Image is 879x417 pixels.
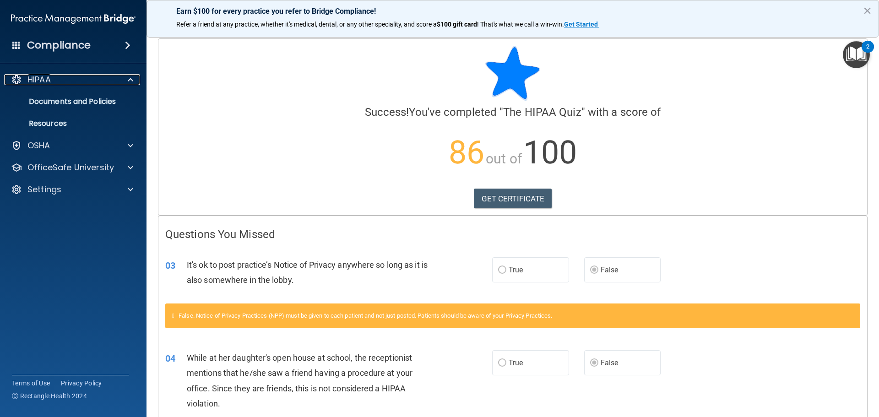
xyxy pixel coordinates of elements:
button: Close [863,3,872,18]
a: Terms of Use [12,379,50,388]
input: True [498,360,506,367]
p: OfficeSafe University [27,162,114,173]
a: OfficeSafe University [11,162,133,173]
p: OSHA [27,140,50,151]
span: True [509,358,523,367]
strong: Get Started [564,21,598,28]
a: Settings [11,184,133,195]
h4: Questions You Missed [165,228,860,240]
span: Ⓒ Rectangle Health 2024 [12,391,87,401]
button: Open Resource Center, 2 new notifications [843,41,870,68]
input: False [590,267,598,274]
input: True [498,267,506,274]
iframe: Drift Widget Chat Controller [833,354,868,389]
span: 04 [165,353,175,364]
p: Settings [27,184,61,195]
span: 03 [165,260,175,271]
span: out of [486,151,522,167]
p: Documents and Policies [6,97,131,106]
span: False [601,265,619,274]
span: The HIPAA Quiz [503,106,581,119]
span: 86 [449,134,484,171]
a: GET CERTIFICATE [474,189,552,209]
h4: You've completed " " with a score of [165,106,860,118]
span: False [601,358,619,367]
span: ! That's what we call a win-win. [477,21,564,28]
span: False. Notice of Privacy Practices (NPP) must be given to each patient and not just posted. Patie... [179,312,552,319]
strong: $100 gift card [437,21,477,28]
p: Earn $100 for every practice you refer to Bridge Compliance! [176,7,849,16]
span: True [509,265,523,274]
img: PMB logo [11,10,136,28]
span: 100 [523,134,577,171]
p: Resources [6,119,131,128]
img: blue-star-rounded.9d042014.png [485,46,540,101]
input: False [590,360,598,367]
p: HIPAA [27,74,51,85]
a: HIPAA [11,74,133,85]
div: 2 [866,47,869,59]
a: Privacy Policy [61,379,102,388]
h4: Compliance [27,39,91,52]
span: Refer a friend at any practice, whether it's medical, dental, or any other speciality, and score a [176,21,437,28]
span: It's ok to post practice’s Notice of Privacy anywhere so long as it is also somewhere in the lobby. [187,260,428,285]
span: Success! [365,106,409,119]
span: While at her daughter's open house at school, the receptionist mentions that he/she saw a friend ... [187,353,412,408]
a: Get Started [564,21,599,28]
a: OSHA [11,140,133,151]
